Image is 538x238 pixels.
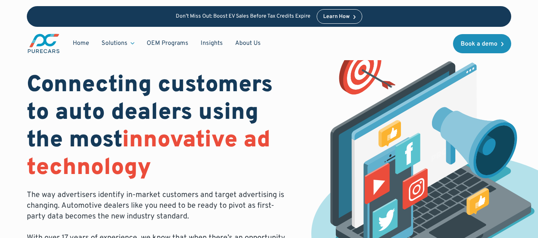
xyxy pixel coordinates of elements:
[27,33,61,54] img: purecars logo
[27,33,61,54] a: main
[27,126,270,183] span: innovative ad technology
[141,36,195,51] a: OEM Programs
[453,34,511,53] a: Book a demo
[95,36,141,51] div: Solutions
[317,9,362,24] a: Learn How
[27,72,287,182] h1: Connecting customers to auto dealers using the most
[67,36,95,51] a: Home
[101,39,128,48] div: Solutions
[195,36,229,51] a: Insights
[461,41,497,47] div: Book a demo
[229,36,267,51] a: About Us
[176,13,311,20] p: Don’t Miss Out: Boost EV Sales Before Tax Credits Expire
[323,14,350,20] div: Learn How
